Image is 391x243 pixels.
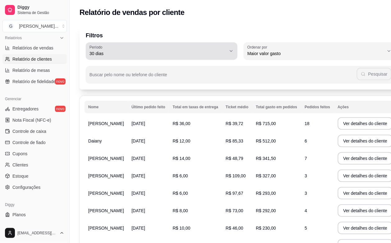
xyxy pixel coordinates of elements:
a: Entregadoresnovo [2,104,67,114]
span: 4 [305,208,307,213]
span: R$ 14,00 [173,156,191,161]
th: Total gasto em pedidos [252,101,301,113]
span: [EMAIL_ADDRESS][DOMAIN_NAME] [17,231,57,236]
a: Relatório de fidelidadenovo [2,77,67,86]
span: [PERSON_NAME] [88,208,124,213]
a: Nota Fiscal (NFC-e) [2,115,67,125]
input: Buscar pelo nome ou telefone do cliente [90,74,357,80]
th: Nome [85,101,128,113]
a: Controle de fiado [2,138,67,147]
span: Cupons [12,151,27,157]
button: Período30 dias [86,42,237,60]
label: Ordenar por [247,44,269,50]
span: R$ 230,00 [256,226,276,231]
span: R$ 85,33 [226,138,243,143]
span: 30 dias [90,50,226,57]
span: Clientes [12,162,28,168]
a: DiggySistema de Gestão [2,2,67,17]
a: Relatório de mesas [2,65,67,75]
span: [PERSON_NAME] [88,173,124,178]
span: Sistema de Gestão [17,10,64,15]
a: Cupons [2,149,67,159]
span: R$ 36,00 [173,121,191,126]
th: Ticket médio [222,101,252,113]
span: [PERSON_NAME] [88,156,124,161]
span: 3 [305,191,307,196]
a: Estoque [2,171,67,181]
span: 18 [305,121,310,126]
th: Total em taxas de entrega [169,101,222,113]
span: G [8,23,14,29]
span: R$ 73,00 [226,208,243,213]
span: R$ 12,00 [173,138,191,143]
button: Select a team [2,20,67,32]
span: Diggy [17,5,64,10]
div: Gerenciar [2,94,67,104]
label: Período [90,44,104,50]
a: Relatórios de vendas [2,43,67,53]
span: R$ 341,50 [256,156,276,161]
span: Controle de caixa [12,128,46,134]
span: R$ 39,72 [226,121,243,126]
span: R$ 97,67 [226,191,243,196]
span: Estoque [12,173,28,179]
span: Nota Fiscal (NFC-e) [12,117,51,123]
span: R$ 293,00 [256,191,276,196]
a: Precisa de ajuda? [2,221,67,231]
th: Último pedido feito [128,101,169,113]
span: [DATE] [131,156,145,161]
span: R$ 327,00 [256,173,276,178]
span: Planos [12,212,26,218]
a: Configurações [2,182,67,192]
span: Relatório de mesas [12,67,50,73]
span: [PERSON_NAME] [88,121,124,126]
span: [DATE] [131,121,145,126]
span: 3 [305,173,307,178]
div: Diggy [2,200,67,210]
span: Entregadores [12,106,39,112]
th: Pedidos feitos [301,101,334,113]
span: R$ 292,00 [256,208,276,213]
span: Maior valor gasto [247,50,384,57]
span: Relatório de clientes [12,56,52,62]
button: [EMAIL_ADDRESS][DOMAIN_NAME] [2,226,67,241]
span: 5 [305,226,307,231]
span: [PERSON_NAME] [88,226,124,231]
h2: Relatório de vendas por cliente [80,7,185,17]
span: R$ 46,00 [226,226,243,231]
a: Controle de caixa [2,126,67,136]
span: R$ 6,00 [173,173,188,178]
span: Controle de fiado [12,139,46,146]
span: [DATE] [131,173,145,178]
span: Relatório de fidelidade [12,78,56,85]
span: [PERSON_NAME] [88,191,124,196]
span: Precisa de ajuda? [12,223,47,229]
span: Relatórios de vendas [12,45,53,51]
span: [DATE] [131,208,145,213]
a: Planos [2,210,67,220]
span: [DATE] [131,138,145,143]
span: Configurações [12,184,40,190]
span: R$ 10,00 [173,226,191,231]
span: R$ 48,79 [226,156,243,161]
span: R$ 6,00 [173,191,188,196]
span: [DATE] [131,191,145,196]
a: Relatório de clientes [2,54,67,64]
span: Relatórios [5,35,22,40]
span: R$ 8,00 [173,208,188,213]
span: [DATE] [131,226,145,231]
span: R$ 512,00 [256,138,276,143]
span: R$ 109,00 [226,173,246,178]
span: 7 [305,156,307,161]
div: [PERSON_NAME] ... [19,23,58,29]
span: Daiany [88,138,102,143]
span: 6 [305,138,307,143]
span: R$ 715,00 [256,121,276,126]
a: Clientes [2,160,67,170]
